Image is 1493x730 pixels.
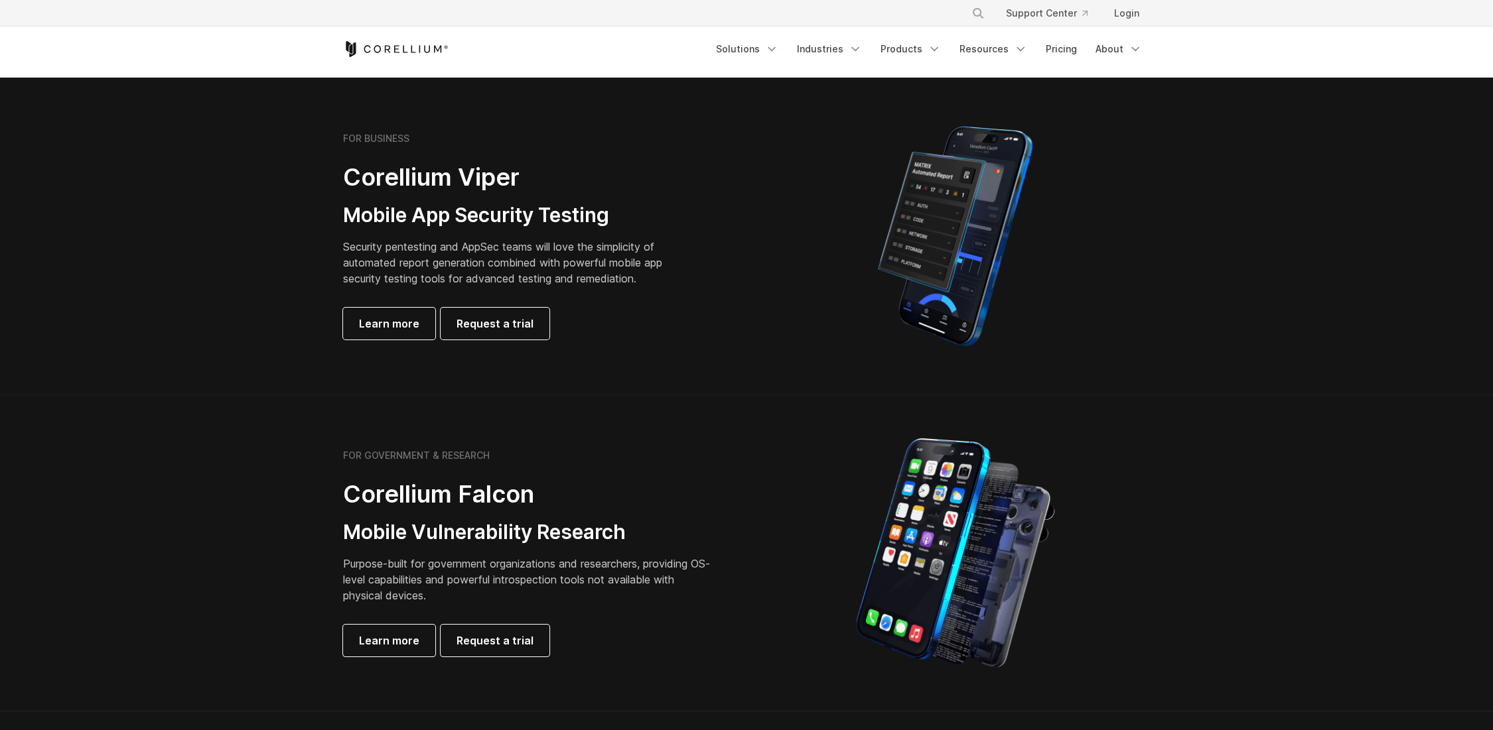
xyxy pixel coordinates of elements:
a: Learn more [343,625,435,656]
a: Solutions [708,37,786,61]
div: Navigation Menu [956,1,1150,25]
h3: Mobile Vulnerability Research [343,520,715,545]
a: Request a trial [441,625,549,656]
a: Corellium Home [343,41,449,57]
span: Request a trial [457,633,533,648]
a: Products [873,37,949,61]
p: Purpose-built for government organizations and researchers, providing OS-level capabilities and p... [343,556,715,603]
button: Search [966,1,990,25]
img: Corellium MATRIX automated report on iPhone showing app vulnerability test results across securit... [855,120,1055,352]
a: Request a trial [441,308,549,339]
h2: Corellium Viper [343,162,683,192]
a: Resources [952,37,1035,61]
a: Learn more [343,308,435,339]
a: Support Center [995,1,1098,25]
h6: FOR BUSINESS [343,133,409,145]
a: About [1088,37,1150,61]
span: Learn more [359,316,419,332]
a: Pricing [1038,37,1085,61]
a: Industries [789,37,870,61]
img: iPhone model separated into the mechanics used to build the physical device. [855,437,1055,669]
a: Login [1103,1,1150,25]
h6: FOR GOVERNMENT & RESEARCH [343,450,490,461]
p: Security pentesting and AppSec teams will love the simplicity of automated report generation comb... [343,239,683,286]
h2: Corellium Falcon [343,479,715,509]
span: Learn more [359,633,419,648]
h3: Mobile App Security Testing [343,203,683,228]
span: Request a trial [457,316,533,332]
div: Navigation Menu [708,37,1150,61]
